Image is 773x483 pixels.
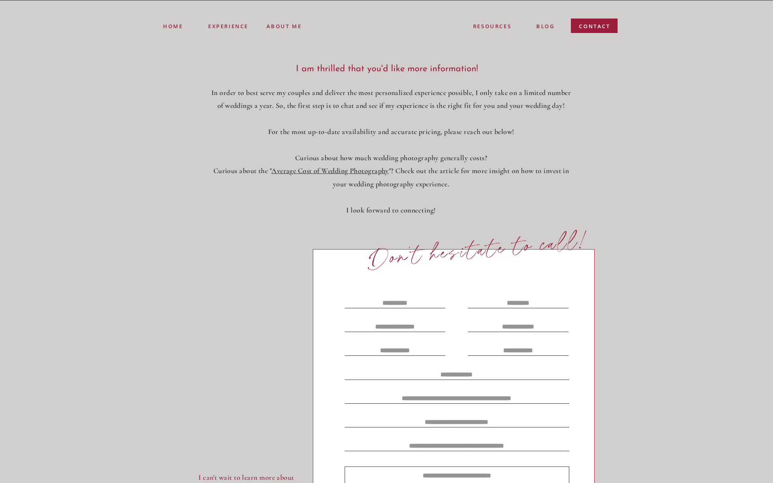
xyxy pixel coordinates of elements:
[368,229,591,271] p: Don't hesitate to call!
[272,64,502,74] h3: I am thrilled that you'd like more information!
[579,22,610,34] a: contact
[266,22,302,29] a: ABOUT ME
[472,22,512,31] a: resources
[208,22,248,29] a: experience
[209,86,573,217] p: In order to best serve my couples and deliver the most personalized experience possible, I only t...
[536,22,554,31] a: blog
[163,22,182,30] a: Home
[271,166,389,175] a: Average Cost of Wedding Photography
